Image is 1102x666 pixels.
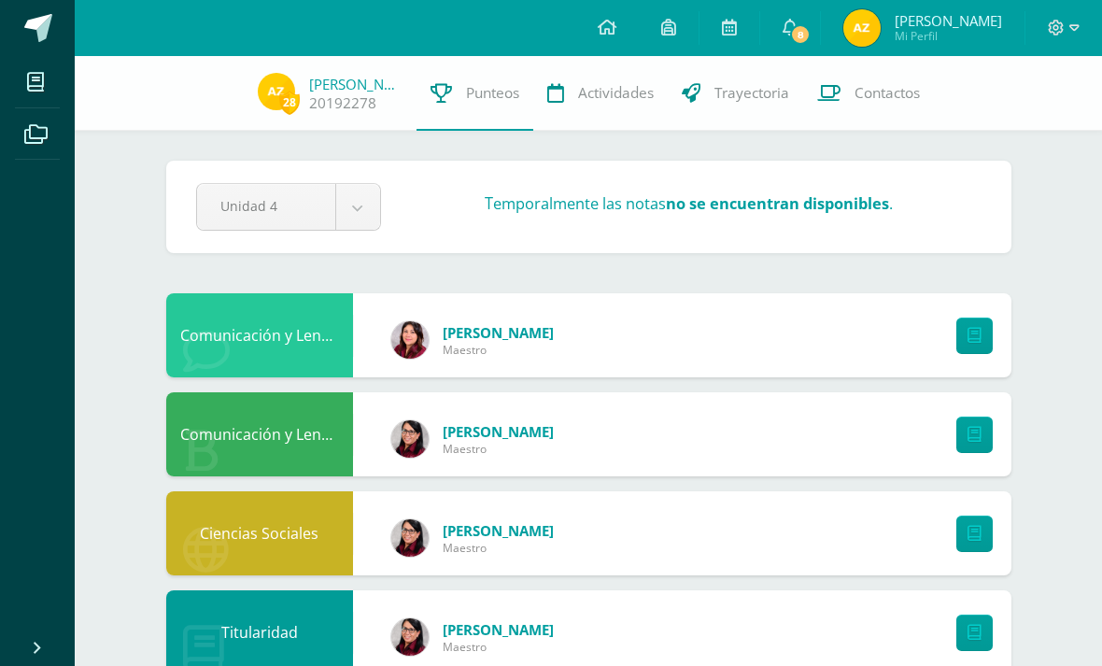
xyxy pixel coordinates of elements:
[895,11,1002,30] span: [PERSON_NAME]
[443,342,554,358] span: Maestro
[466,83,519,103] span: Punteos
[843,9,881,47] img: 81868104f467bce0e350f0ce98ee4511.png
[443,441,554,457] span: Maestro
[443,422,554,441] span: [PERSON_NAME]
[790,24,811,45] span: 8
[391,420,429,458] img: b345338c6bf3bbe1de0ed29d358e1117.png
[578,83,654,103] span: Actividades
[443,639,554,655] span: Maestro
[166,392,353,476] div: Comunicación y Lenguaje,Idioma Español
[391,618,429,656] img: b345338c6bf3bbe1de0ed29d358e1117.png
[855,83,920,103] span: Contactos
[309,75,403,93] a: [PERSON_NAME]
[666,192,889,214] strong: no se encuentran disponibles
[309,93,376,113] a: 20192278
[485,192,893,214] h3: Temporalmente las notas .
[533,56,668,131] a: Actividades
[895,28,1002,44] span: Mi Perfil
[391,519,429,557] img: b345338c6bf3bbe1de0ed29d358e1117.png
[714,83,789,103] span: Trayectoria
[258,73,295,110] img: 81868104f467bce0e350f0ce98ee4511.png
[279,91,300,114] span: 28
[443,521,554,540] span: [PERSON_NAME]
[220,184,312,228] span: Unidad 4
[391,321,429,359] img: c17dc0044ff73e6528ee1a0ac52c8e58.png
[166,293,353,377] div: Comunicación y Lenguaje,Idioma Extranjero,Inglés
[668,56,803,131] a: Trayectoria
[417,56,533,131] a: Punteos
[803,56,934,131] a: Contactos
[443,540,554,556] span: Maestro
[443,620,554,639] span: [PERSON_NAME]
[443,323,554,342] span: [PERSON_NAME]
[166,491,353,575] div: Ciencias Sociales
[197,184,380,230] a: Unidad 4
